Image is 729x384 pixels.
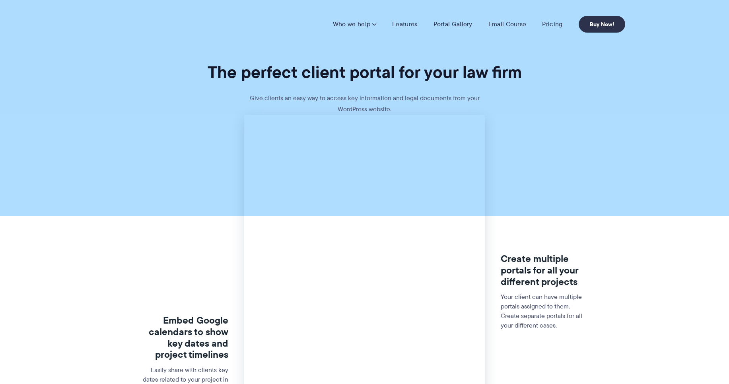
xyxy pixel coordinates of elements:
[333,20,376,28] a: Who we help
[392,20,417,28] a: Features
[141,315,228,361] h3: Embed Google calendars to show key dates and project timelines
[501,292,588,330] p: Your client can have multiple portals assigned to them. Create separate portals for all your diff...
[434,20,472,28] a: Portal Gallery
[542,20,562,28] a: Pricing
[501,253,588,287] h3: Create multiple portals for all your different projects
[488,20,527,28] a: Email Course
[245,93,484,115] p: Give clients an easy way to access key information and legal documents from your WordPress website.
[579,16,625,33] a: Buy Now!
